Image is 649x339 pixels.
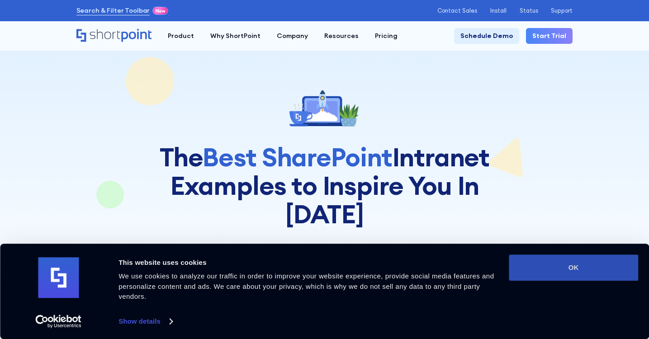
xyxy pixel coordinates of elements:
a: Schedule Demo [454,28,520,44]
h1: The Intranet Examples to Inspire You In [DATE] [130,143,519,228]
a: Company [269,28,316,44]
div: Resources [324,31,359,41]
a: Why ShortPoint [202,28,269,44]
img: logo [38,258,79,298]
div: This website uses cookies [118,257,498,268]
a: Home [76,29,152,43]
a: Install [490,7,507,14]
a: Resources [316,28,367,44]
a: Product [160,28,202,44]
div: Why ShortPoint [210,31,261,41]
a: Usercentrics Cookiebot - opens in a new window [19,315,98,328]
span: Best SharePoint [202,141,392,173]
a: Start Trial [526,28,573,44]
a: Status [520,7,538,14]
div: Product [168,31,194,41]
a: Pricing [367,28,406,44]
div: Pricing [375,31,398,41]
div: Company [277,31,308,41]
a: Support [551,7,573,14]
span: We use cookies to analyze our traffic in order to improve your website experience, provide social... [118,272,494,300]
button: OK [509,254,638,281]
a: Show details [118,315,172,328]
a: Search & Filter Toolbar [76,6,150,16]
a: Contact Sales [437,7,477,14]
